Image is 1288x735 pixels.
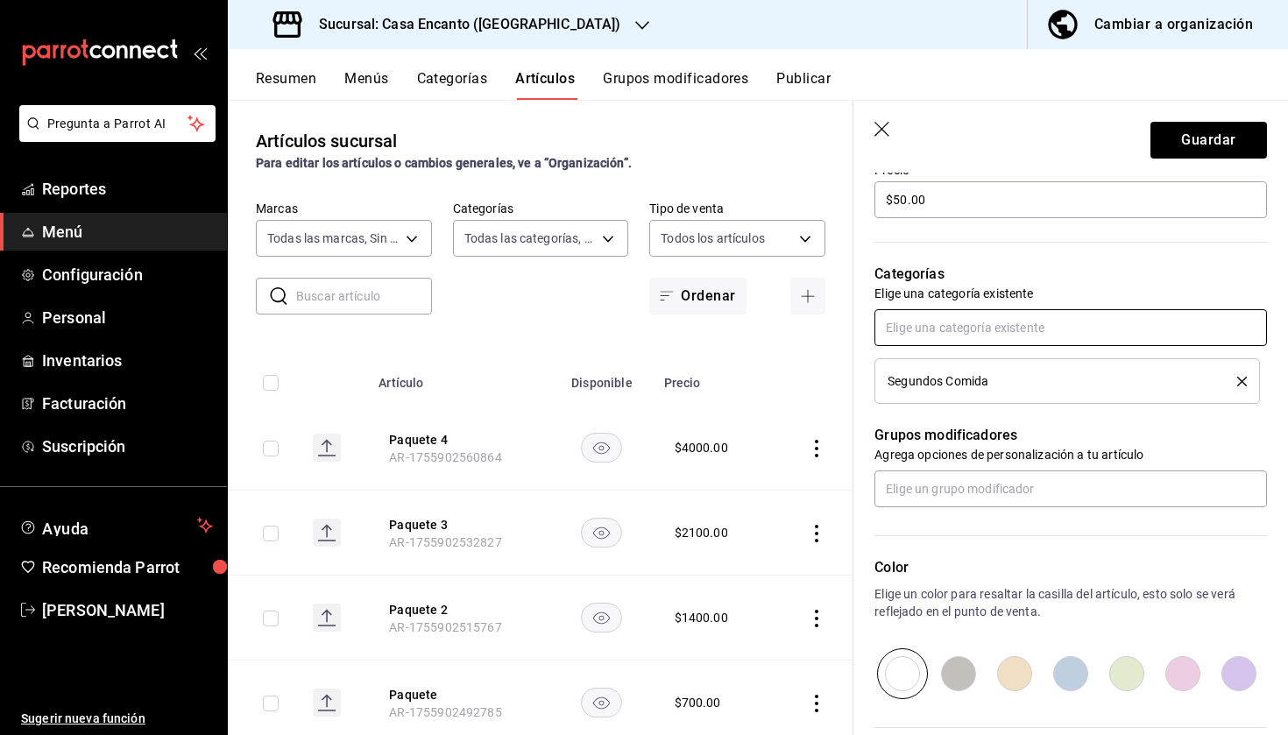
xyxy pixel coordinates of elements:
span: Todos los artículos [661,230,765,247]
th: Disponible [550,350,653,406]
div: Artículos sucursal [256,128,397,154]
button: edit-product-location [389,431,529,449]
div: $ 700.00 [675,694,721,711]
button: Resumen [256,70,316,100]
span: Recomienda Parrot [42,555,213,579]
button: Menús [344,70,388,100]
label: Precio [874,164,1267,176]
th: Artículo [368,350,550,406]
input: Elige una categoría existente [874,309,1267,346]
button: Publicar [776,70,831,100]
p: Elige un color para resaltar la casilla del artículo, esto solo se verá reflejado en el punto de ... [874,585,1267,620]
span: AR-1755902560864 [389,450,501,464]
input: Buscar artículo [296,279,432,314]
button: edit-product-location [389,516,529,534]
button: actions [808,610,825,627]
strong: Para editar los artículos o cambios generales, ve a “Organización”. [256,156,632,170]
button: actions [808,440,825,457]
label: Marcas [256,202,432,215]
div: $ 2100.00 [675,524,728,541]
div: $ 4000.00 [675,439,728,456]
button: Categorías [417,70,488,100]
button: Ordenar [649,278,746,314]
button: actions [808,695,825,712]
span: Personal [42,306,213,329]
button: Guardar [1150,122,1267,159]
span: Ayuda [42,515,190,536]
button: open_drawer_menu [193,46,207,60]
div: Cambiar a organización [1094,12,1253,37]
input: Elige un grupo modificador [874,470,1267,507]
span: Suscripción [42,435,213,458]
input: $0.00 [874,181,1267,218]
label: Tipo de venta [649,202,825,215]
label: Categorías [453,202,629,215]
div: navigation tabs [256,70,1288,100]
span: Segundos Comida [888,375,988,387]
button: delete [1225,377,1247,386]
span: Todas las marcas, Sin marca [267,230,400,247]
a: Pregunta a Parrot AI [12,127,216,145]
span: Todas las categorías, Sin categoría [464,230,597,247]
p: Grupos modificadores [874,425,1267,446]
span: Facturación [42,392,213,415]
button: availability-product [581,688,622,717]
p: Elige una categoría existente [874,285,1267,302]
p: Color [874,557,1267,578]
span: AR-1755902532827 [389,535,501,549]
span: Pregunta a Parrot AI [47,115,188,133]
span: AR-1755902515767 [389,620,501,634]
button: actions [808,525,825,542]
span: AR-1755902492785 [389,705,501,719]
span: Sugerir nueva función [21,710,213,728]
div: $ 1400.00 [675,609,728,626]
button: availability-product [581,518,622,548]
h3: Sucursal: Casa Encanto ([GEOGRAPHIC_DATA]) [305,14,621,35]
button: availability-product [581,433,622,463]
button: edit-product-location [389,686,529,703]
button: Grupos modificadores [603,70,748,100]
button: edit-product-location [389,601,529,618]
button: Pregunta a Parrot AI [19,105,216,142]
th: Precio [654,350,772,406]
span: [PERSON_NAME] [42,598,213,622]
p: Categorías [874,264,1267,285]
span: Menú [42,220,213,244]
span: Configuración [42,263,213,286]
button: Artículos [515,70,575,100]
button: availability-product [581,603,622,633]
span: Reportes [42,177,213,201]
p: Agrega opciones de personalización a tu artículo [874,446,1267,463]
span: Inventarios [42,349,213,372]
